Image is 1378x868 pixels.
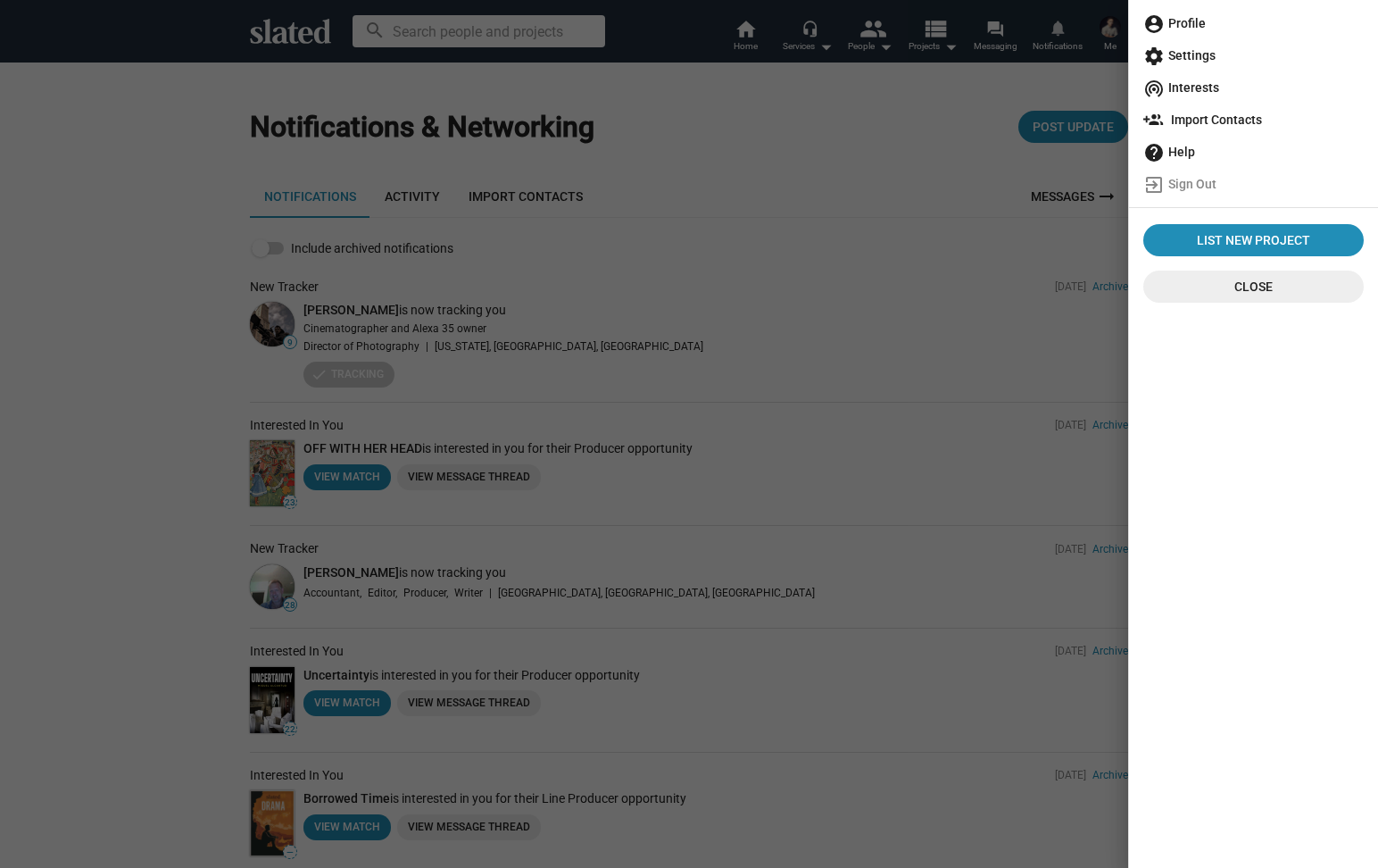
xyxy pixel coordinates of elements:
button: Close [1143,271,1364,303]
a: Profile [1136,7,1371,39]
span: Profile [1143,7,1364,39]
mat-icon: exit_to_app [1143,174,1165,196]
mat-icon: settings [1143,46,1165,67]
mat-icon: account_circle [1143,13,1165,35]
a: Interests [1136,71,1371,104]
span: List New Project [1150,224,1357,256]
span: Help [1143,136,1364,168]
span: Settings [1143,39,1364,71]
a: List New Project [1143,224,1364,256]
span: Import Contacts [1143,104,1364,136]
span: Sign Out [1143,168,1364,200]
a: Import Contacts [1136,104,1371,136]
a: Help [1136,136,1371,168]
a: Settings [1136,39,1371,71]
span: Interests [1143,71,1364,104]
span: Close [1158,271,1349,303]
mat-icon: help [1143,142,1165,163]
a: Sign Out [1136,168,1371,200]
mat-icon: wifi_tethering [1143,78,1165,99]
